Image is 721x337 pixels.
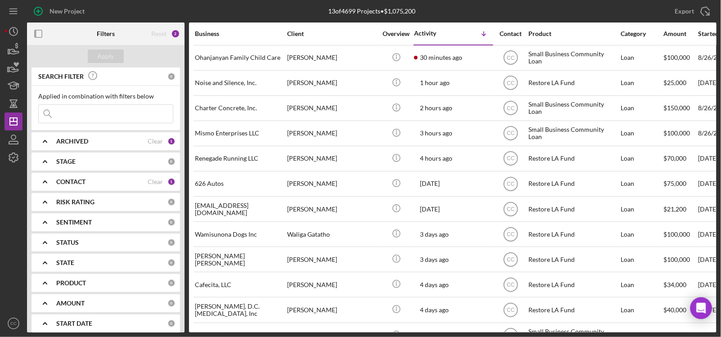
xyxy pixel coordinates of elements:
[195,147,285,171] div: Renegade Running LLC
[621,30,662,37] div: Category
[56,279,86,287] b: PRODUCT
[195,298,285,322] div: [PERSON_NAME], D.C. [MEDICAL_DATA], Inc
[167,72,176,81] div: 0
[621,298,662,322] div: Loan
[167,137,176,145] div: 1
[167,259,176,267] div: 0
[195,71,285,95] div: Noise and Silence, Inc.
[507,256,515,263] text: CC
[663,30,697,37] div: Amount
[621,147,662,171] div: Loan
[663,121,697,145] div: $100,000
[663,222,697,246] div: $100,000
[56,239,79,246] b: STATUS
[621,273,662,297] div: Loan
[420,54,462,61] time: 2025-09-03 00:00
[195,30,285,37] div: Business
[98,49,114,63] div: Apply
[420,79,450,86] time: 2025-09-02 23:01
[287,71,377,95] div: [PERSON_NAME]
[420,231,449,238] time: 2025-08-30 18:57
[507,181,515,187] text: CC
[420,256,449,263] time: 2025-08-30 16:23
[56,198,95,206] b: RISK RATING
[287,96,377,120] div: [PERSON_NAME]
[528,30,618,37] div: Product
[675,2,694,20] div: Export
[414,30,454,37] div: Activity
[167,319,176,328] div: 0
[287,222,377,246] div: Waliga Gatatho
[195,46,285,70] div: Ohanjanyan Family Child Care
[167,218,176,226] div: 0
[507,231,515,238] text: CC
[195,247,285,271] div: [PERSON_NAME] [PERSON_NAME]
[56,320,92,327] b: START DATE
[663,147,697,171] div: $70,000
[621,222,662,246] div: Loan
[50,2,85,20] div: New Project
[148,178,163,185] div: Clear
[287,172,377,196] div: [PERSON_NAME]
[38,93,173,100] div: Applied in combination with filters below
[38,73,84,80] b: SEARCH FILTER
[56,219,92,226] b: SENTIMENT
[151,30,167,37] div: Reset
[663,298,697,322] div: $40,000
[507,156,515,162] text: CC
[507,130,515,137] text: CC
[663,197,697,221] div: $21,200
[663,247,697,271] div: $100,000
[167,178,176,186] div: 1
[195,222,285,246] div: Wamisunona Dogs Inc
[621,96,662,120] div: Loan
[195,197,285,221] div: [EMAIL_ADDRESS][DOMAIN_NAME]
[171,29,180,38] div: 2
[287,121,377,145] div: [PERSON_NAME]
[663,96,697,120] div: $150,000
[56,300,85,307] b: AMOUNT
[621,121,662,145] div: Loan
[663,46,697,70] div: $100,000
[621,46,662,70] div: Loan
[507,307,515,314] text: CC
[528,121,618,145] div: Small Business Community Loan
[287,247,377,271] div: [PERSON_NAME]
[420,180,440,187] time: 2025-09-01 05:44
[528,197,618,221] div: Restore LA Fund
[379,30,413,37] div: Overview
[167,157,176,166] div: 0
[287,147,377,171] div: [PERSON_NAME]
[287,30,377,37] div: Client
[167,299,176,307] div: 0
[507,80,515,86] text: CC
[287,273,377,297] div: [PERSON_NAME]
[287,197,377,221] div: [PERSON_NAME]
[56,158,76,165] b: STAGE
[507,55,515,61] text: CC
[167,198,176,206] div: 0
[663,273,697,297] div: $34,000
[420,104,452,112] time: 2025-09-02 22:52
[666,2,716,20] button: Export
[328,8,415,15] div: 13 of 4699 Projects • $1,075,200
[195,172,285,196] div: 626 Autos
[528,247,618,271] div: Restore LA Fund
[621,197,662,221] div: Loan
[663,71,697,95] div: $25,000
[195,273,285,297] div: Cafecita, LLC
[494,30,527,37] div: Contact
[528,96,618,120] div: Small Business Community Loan
[97,30,115,37] b: Filters
[10,321,17,326] text: CC
[528,147,618,171] div: Restore LA Fund
[195,121,285,145] div: Mismo Enterprises LLC
[420,281,449,288] time: 2025-08-29 21:16
[528,46,618,70] div: Small Business Community Loan
[420,206,440,213] time: 2025-09-01 04:48
[167,238,176,247] div: 0
[195,96,285,120] div: Charter Concrete, Inc.
[148,138,163,145] div: Clear
[507,282,515,288] text: CC
[420,130,452,137] time: 2025-09-02 21:42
